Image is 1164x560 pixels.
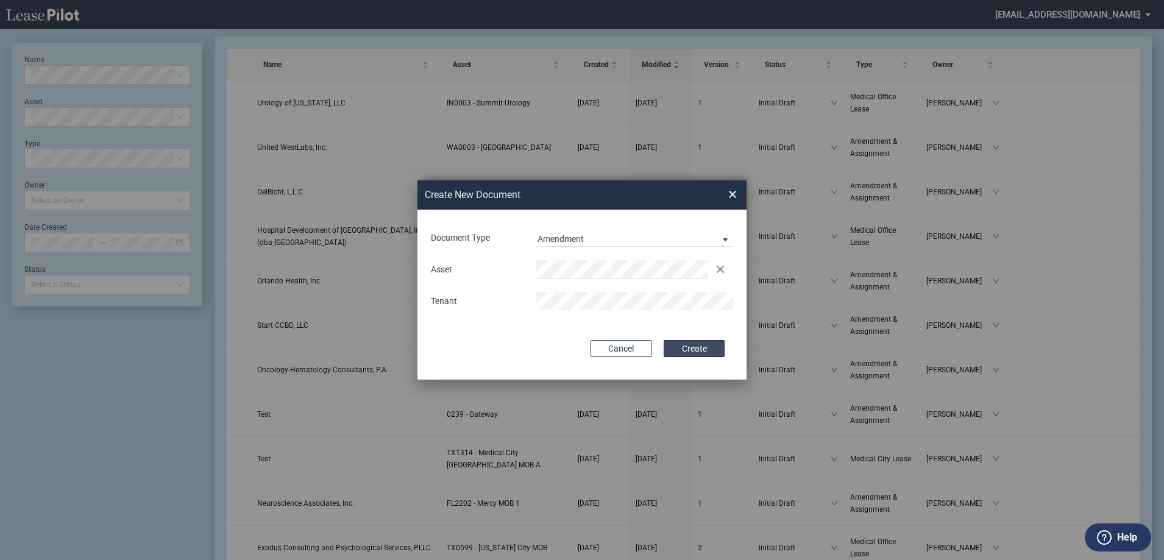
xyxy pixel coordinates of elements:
h2: Create New Document [425,188,684,202]
button: Cancel [591,340,651,357]
div: Amendment [538,234,584,244]
md-select: Document Type: Amendment [536,229,733,247]
md-dialog: Create New ... [417,180,747,380]
label: Help [1117,530,1137,545]
div: Tenant [424,296,529,308]
button: Create [664,340,725,357]
div: Document Type [424,232,529,244]
div: Asset [424,264,529,276]
span: × [728,185,737,204]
